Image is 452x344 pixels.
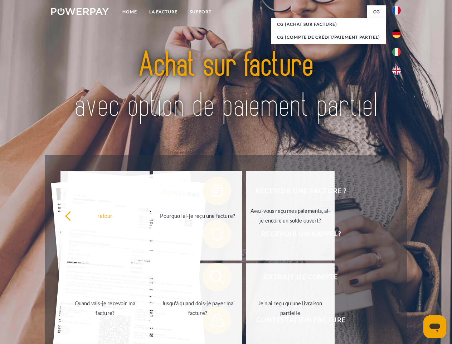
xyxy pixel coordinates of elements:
iframe: Bouton de lancement de la fenêtre de messagerie [423,315,446,338]
img: logo-powerpay-white.svg [51,8,109,15]
a: Avez-vous reçu mes paiements, ai-je encore un solde ouvert? [246,171,335,261]
img: it [392,48,401,56]
img: en [392,66,401,75]
div: Quand vais-je recevoir ma facture? [65,298,145,318]
img: de [392,29,401,38]
a: CG (Compte de crédit/paiement partiel) [271,31,386,44]
a: CG (achat sur facture) [271,18,386,31]
a: Home [116,5,143,18]
div: Jusqu'à quand dois-je payer ma facture? [157,298,238,318]
a: Support [184,5,218,18]
img: title-powerpay_fr.svg [68,34,384,137]
div: retour [65,211,145,220]
a: LA FACTURE [143,5,184,18]
img: fr [392,6,401,15]
a: CG [367,5,386,18]
div: Avez-vous reçu mes paiements, ai-je encore un solde ouvert? [250,206,331,225]
div: Pourquoi ai-je reçu une facture? [157,211,238,220]
div: Je n'ai reçu qu'une livraison partielle [250,298,331,318]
